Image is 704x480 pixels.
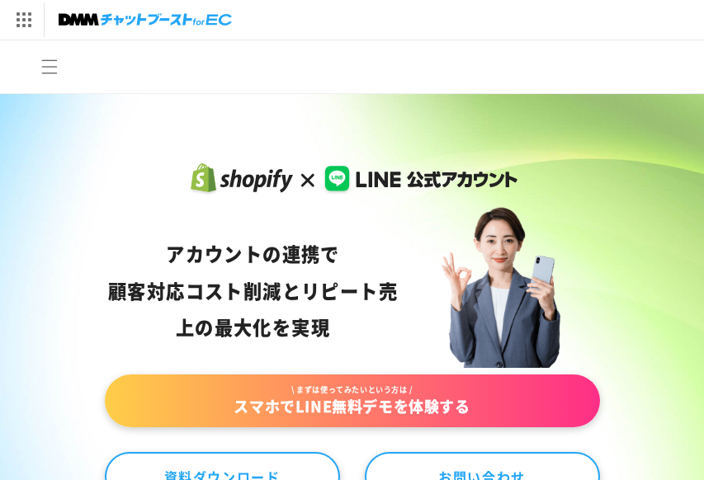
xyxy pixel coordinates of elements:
[105,235,402,346] div: アカウントの連携で 顧客対応コスト削減と リピート売上の 最大化を実現
[59,8,232,31] img: チャットブーストforEC
[121,384,584,396] span: \ まずは使ってみたいという方は /
[31,49,68,85] summary: メニュー
[2,2,44,37] img: サービス
[105,374,600,428] a: \ まずは使ってみたいという方は /スマホでLINE無料デモを体験する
